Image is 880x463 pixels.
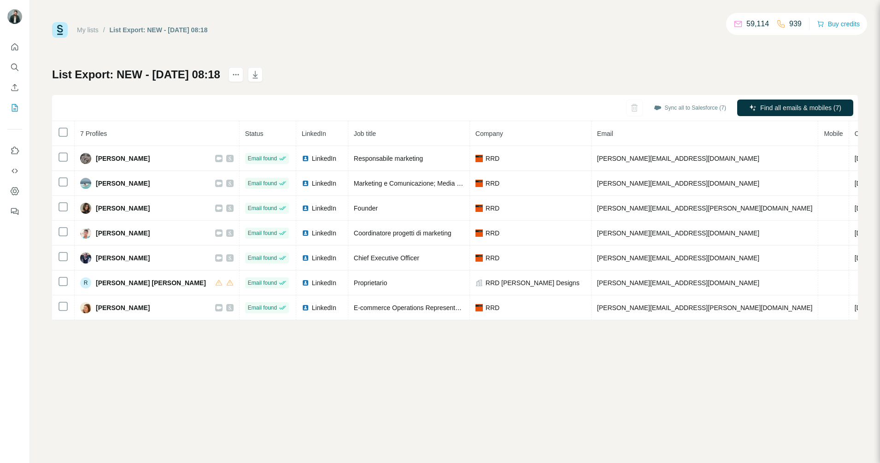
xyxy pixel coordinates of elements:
[248,304,277,312] span: Email found
[229,67,243,82] button: actions
[80,252,91,264] img: Avatar
[597,130,613,137] span: Email
[302,229,309,237] img: LinkedIn logo
[248,179,277,188] span: Email found
[77,26,99,34] a: My lists
[7,100,22,116] button: My lists
[80,178,91,189] img: Avatar
[96,204,150,213] span: [PERSON_NAME]
[312,154,336,163] span: LinkedIn
[486,303,499,312] span: RRD
[96,154,150,163] span: [PERSON_NAME]
[486,229,499,238] span: RRD
[486,204,499,213] span: RRD
[7,203,22,220] button: Feedback
[80,302,91,313] img: Avatar
[824,130,843,137] span: Mobile
[354,205,378,212] span: Founder
[475,229,483,237] img: company-logo
[475,205,483,212] img: company-logo
[302,155,309,162] img: LinkedIn logo
[52,67,220,82] h1: List Export: NEW - [DATE] 08:18
[96,253,150,263] span: [PERSON_NAME]
[597,229,759,237] span: [PERSON_NAME][EMAIL_ADDRESS][DOMAIN_NAME]
[7,142,22,159] button: Use Surfe on LinkedIn
[80,228,91,239] img: Avatar
[760,103,841,112] span: Find all emails & mobiles (7)
[103,25,105,35] li: /
[248,154,277,163] span: Email found
[647,101,733,115] button: Sync all to Salesforce (7)
[80,203,91,214] img: Avatar
[486,278,580,287] span: RRD [PERSON_NAME] Designs
[80,130,107,137] span: 7 Profiles
[475,130,503,137] span: Company
[597,254,759,262] span: [PERSON_NAME][EMAIL_ADDRESS][DOMAIN_NAME]
[312,229,336,238] span: LinkedIn
[597,279,759,287] span: [PERSON_NAME][EMAIL_ADDRESS][DOMAIN_NAME]
[96,179,150,188] span: [PERSON_NAME]
[354,130,376,137] span: Job title
[7,9,22,24] img: Avatar
[248,254,277,262] span: Email found
[354,304,469,311] span: E-commerce Operations Representative
[475,180,483,187] img: company-logo
[597,304,813,311] span: [PERSON_NAME][EMAIL_ADDRESS][PERSON_NAME][DOMAIN_NAME]
[80,153,91,164] img: Avatar
[312,253,336,263] span: LinkedIn
[354,155,423,162] span: Responsabile marketing
[302,130,326,137] span: LinkedIn
[7,59,22,76] button: Search
[7,79,22,96] button: Enrich CSV
[7,39,22,55] button: Quick start
[354,254,419,262] span: Chief Executive Officer
[312,303,336,312] span: LinkedIn
[789,18,802,29] p: 939
[52,22,68,38] img: Surfe Logo
[312,179,336,188] span: LinkedIn
[354,180,536,187] span: Marketing e Comunicazione; Media Marketing; Social Marketing
[354,279,387,287] span: Proprietario
[597,155,759,162] span: [PERSON_NAME][EMAIL_ADDRESS][DOMAIN_NAME]
[248,279,277,287] span: Email found
[817,18,860,30] button: Buy credits
[7,163,22,179] button: Use Surfe API
[312,278,336,287] span: LinkedIn
[96,303,150,312] span: [PERSON_NAME]
[302,205,309,212] img: LinkedIn logo
[746,18,769,29] p: 59,114
[110,25,208,35] div: List Export: NEW - [DATE] 08:18
[486,253,499,263] span: RRD
[475,304,483,311] img: company-logo
[737,100,853,116] button: Find all emails & mobiles (7)
[475,155,483,162] img: company-logo
[486,179,499,188] span: RRD
[80,277,91,288] div: R
[486,154,499,163] span: RRD
[302,279,309,287] img: LinkedIn logo
[7,183,22,199] button: Dashboard
[248,229,277,237] span: Email found
[96,278,206,287] span: [PERSON_NAME] [PERSON_NAME]
[245,130,264,137] span: Status
[597,180,759,187] span: [PERSON_NAME][EMAIL_ADDRESS][DOMAIN_NAME]
[302,304,309,311] img: LinkedIn logo
[302,180,309,187] img: LinkedIn logo
[354,229,452,237] span: Coordinatore progetti di marketing
[302,254,309,262] img: LinkedIn logo
[96,229,150,238] span: [PERSON_NAME]
[475,254,483,262] img: company-logo
[312,204,336,213] span: LinkedIn
[248,204,277,212] span: Email found
[597,205,813,212] span: [PERSON_NAME][EMAIL_ADDRESS][PERSON_NAME][DOMAIN_NAME]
